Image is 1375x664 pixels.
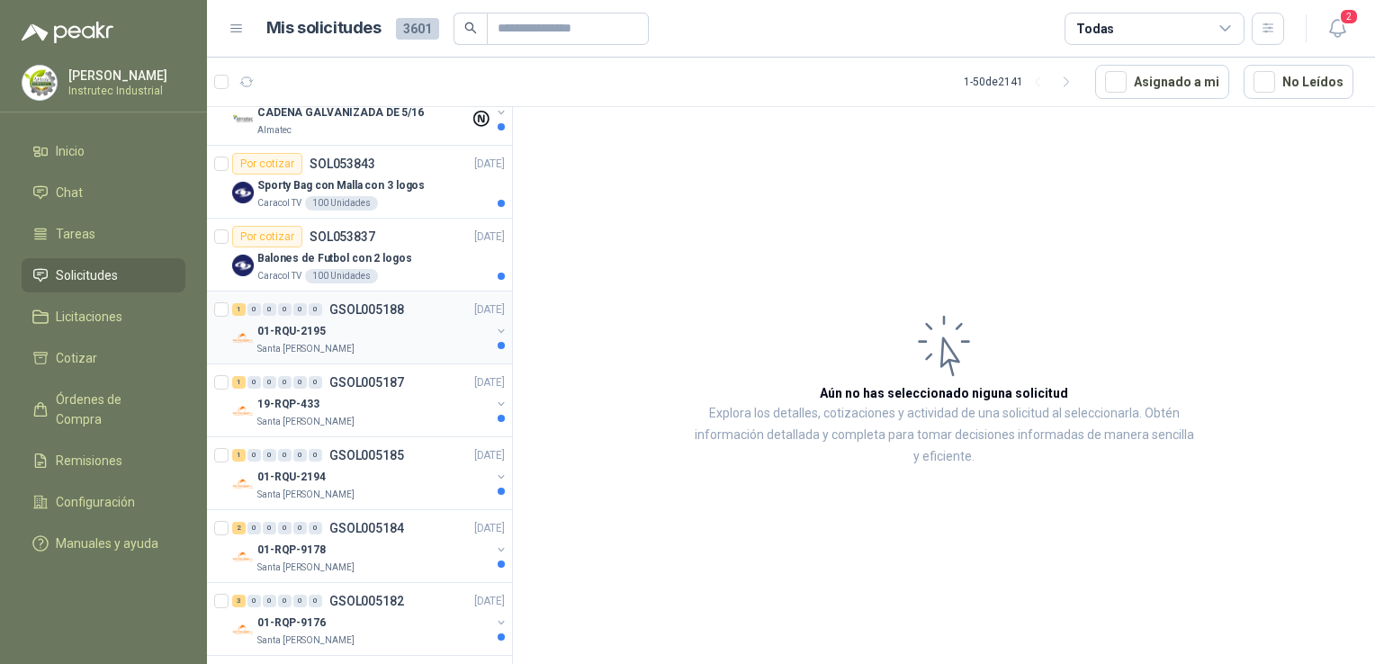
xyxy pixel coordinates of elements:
span: 3601 [396,18,439,40]
button: 2 [1321,13,1353,45]
div: 1 [232,376,246,389]
a: 1 0 0 0 0 0 GSOL005188[DATE] Company Logo01-RQU-2195Santa [PERSON_NAME] [232,299,508,356]
img: Company Logo [232,328,254,349]
img: Company Logo [232,400,254,422]
div: 0 [278,595,292,607]
div: 100 Unidades [305,269,378,283]
div: 0 [278,522,292,534]
a: Configuración [22,485,185,519]
p: [PERSON_NAME] [68,69,181,82]
div: 1 [232,303,246,316]
p: 01-RQU-2194 [257,469,326,486]
button: Asignado a mi [1095,65,1229,99]
img: Company Logo [22,66,57,100]
p: Almatec [257,123,292,138]
div: 0 [278,376,292,389]
span: Tareas [56,224,95,244]
p: GSOL005187 [329,376,404,389]
div: 0 [309,449,322,462]
a: Inicio [22,134,185,168]
h3: Aún no has seleccionado niguna solicitud [820,383,1068,403]
div: 0 [263,303,276,316]
p: [DATE] [474,301,505,319]
div: 0 [309,303,322,316]
h1: Mis solicitudes [266,15,382,41]
div: 0 [309,376,322,389]
p: GSOL005185 [329,449,404,462]
div: Por cotizar [232,153,302,175]
p: Caracol TV [257,196,301,211]
img: Company Logo [232,619,254,641]
a: Solicitudes [22,258,185,292]
div: 1 - 50 de 2141 [964,67,1081,96]
div: 0 [247,449,261,462]
div: 0 [247,595,261,607]
p: 01-RQP-9176 [257,615,326,632]
div: 0 [293,449,307,462]
a: Cotizar [22,341,185,375]
p: [DATE] [474,520,505,537]
span: search [464,22,477,34]
a: 0 0 0 0 0 0 GSOL005195[DATE] Company LogoCADENA GALVANIZADA DE 5/16Almatec [232,80,508,138]
img: Company Logo [232,182,254,203]
div: 0 [293,595,307,607]
p: Sporty Bag con Malla con 3 logos [257,177,425,194]
div: 0 [247,303,261,316]
p: GSOL005188 [329,303,404,316]
div: 0 [293,376,307,389]
a: Órdenes de Compra [22,382,185,436]
div: 0 [309,522,322,534]
p: 01-RQP-9178 [257,542,326,559]
p: Balones de Futbol con 2 logos [257,250,412,267]
a: Por cotizarSOL053843[DATE] Company LogoSporty Bag con Malla con 3 logosCaracol TV100 Unidades [207,146,512,219]
div: 0 [263,449,276,462]
div: 0 [247,522,261,534]
p: CADENA GALVANIZADA DE 5/16 [257,104,424,121]
p: [DATE] [474,593,505,610]
p: [DATE] [474,447,505,464]
a: Manuales y ayuda [22,526,185,561]
p: Santa [PERSON_NAME] [257,415,355,429]
div: 2 [232,522,246,534]
a: 1 0 0 0 0 0 GSOL005185[DATE] Company Logo01-RQU-2194Santa [PERSON_NAME] [232,444,508,502]
a: Por cotizarSOL053837[DATE] Company LogoBalones de Futbol con 2 logosCaracol TV100 Unidades [207,219,512,292]
div: 0 [293,522,307,534]
a: Tareas [22,217,185,251]
p: Santa [PERSON_NAME] [257,561,355,575]
p: Explora los detalles, cotizaciones y actividad de una solicitud al seleccionarla. Obtén informaci... [693,403,1195,468]
div: 100 Unidades [305,196,378,211]
div: Por cotizar [232,226,302,247]
p: SOL053837 [310,230,375,243]
p: 19-RQP-433 [257,396,319,413]
a: 2 0 0 0 0 0 GSOL005184[DATE] Company Logo01-RQP-9178Santa [PERSON_NAME] [232,517,508,575]
img: Company Logo [232,255,254,276]
span: Solicitudes [56,265,118,285]
p: Santa [PERSON_NAME] [257,342,355,356]
span: Inicio [56,141,85,161]
button: No Leídos [1244,65,1353,99]
div: 0 [263,595,276,607]
img: Logo peakr [22,22,113,43]
p: [DATE] [474,374,505,391]
p: SOL053843 [310,157,375,170]
img: Company Logo [232,473,254,495]
span: Manuales y ayuda [56,534,158,553]
img: Company Logo [232,546,254,568]
p: [DATE] [474,229,505,246]
span: Configuración [56,492,135,512]
span: Remisiones [56,451,122,471]
p: Santa [PERSON_NAME] [257,633,355,648]
div: Todas [1076,19,1114,39]
p: Santa [PERSON_NAME] [257,488,355,502]
a: 1 0 0 0 0 0 GSOL005187[DATE] Company Logo19-RQP-433Santa [PERSON_NAME] [232,372,508,429]
a: Licitaciones [22,300,185,334]
img: Company Logo [232,109,254,130]
p: Caracol TV [257,269,301,283]
div: 0 [263,522,276,534]
span: 2 [1339,8,1359,25]
a: 3 0 0 0 0 0 GSOL005182[DATE] Company Logo01-RQP-9176Santa [PERSON_NAME] [232,590,508,648]
div: 0 [293,303,307,316]
p: GSOL005184 [329,522,404,534]
div: 0 [309,595,322,607]
a: Chat [22,175,185,210]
